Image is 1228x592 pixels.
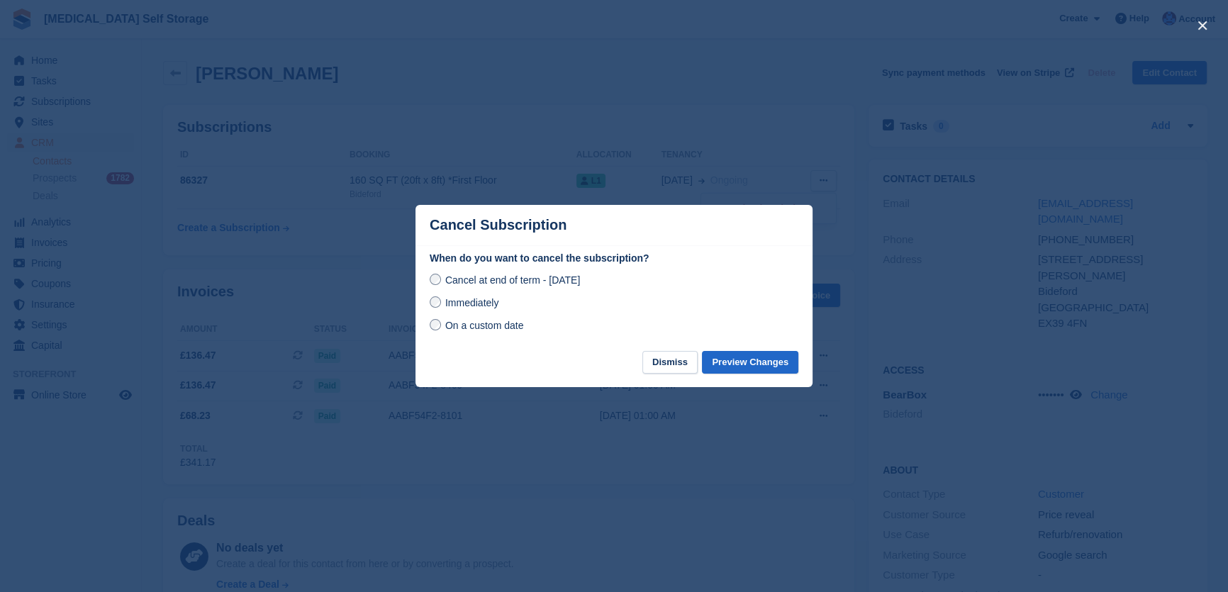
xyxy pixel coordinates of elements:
p: Cancel Subscription [430,217,566,233]
button: Dismiss [642,351,698,374]
input: Cancel at end of term - [DATE] [430,274,441,285]
span: Cancel at end of term - [DATE] [445,274,580,286]
button: Preview Changes [702,351,798,374]
input: Immediately [430,296,441,308]
span: Immediately [445,297,498,308]
input: On a custom date [430,319,441,330]
button: close [1191,14,1214,37]
label: When do you want to cancel the subscription? [430,251,798,266]
span: On a custom date [445,320,524,331]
